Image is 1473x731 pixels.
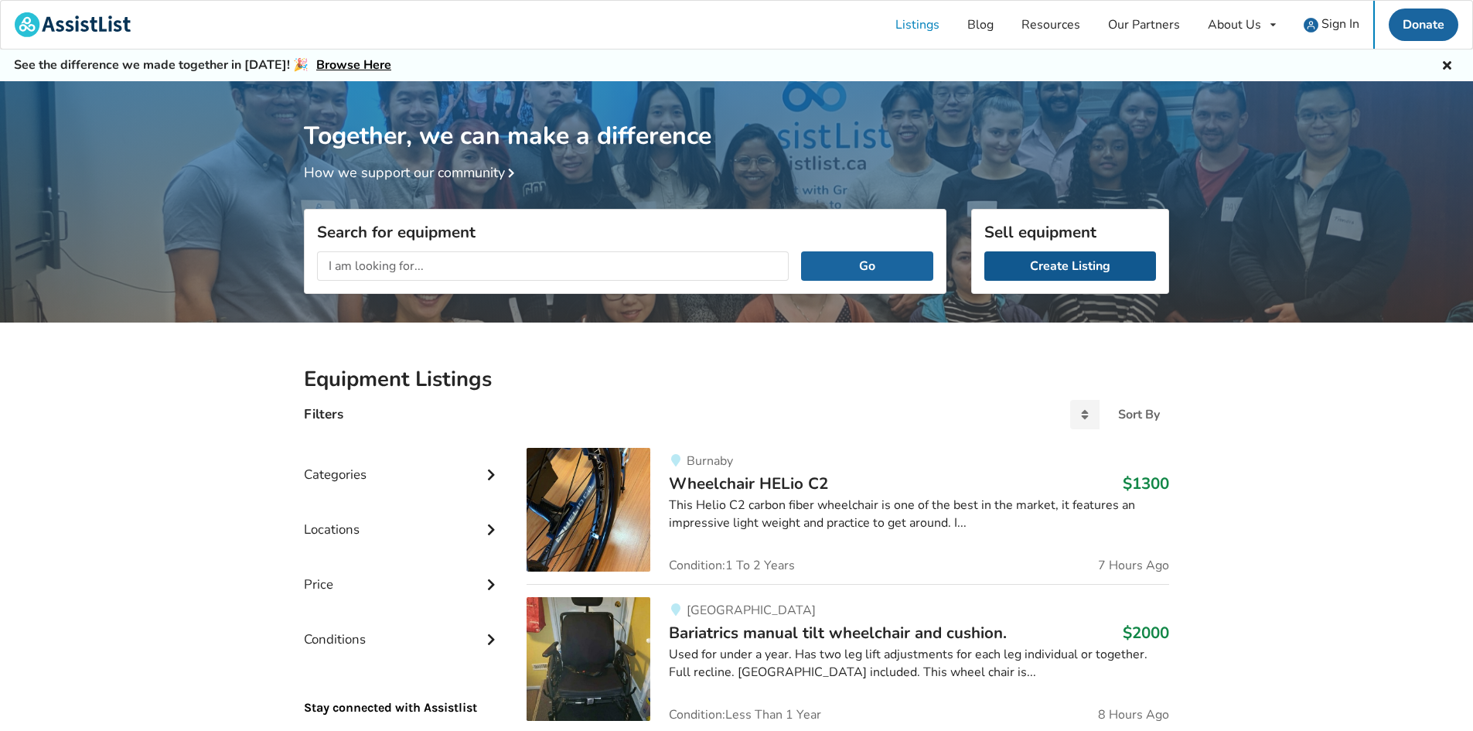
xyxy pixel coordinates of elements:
[304,163,520,182] a: How we support our community
[687,602,816,619] span: [GEOGRAPHIC_DATA]
[953,1,1008,49] a: Blog
[984,251,1156,281] a: Create Listing
[304,656,502,717] p: Stay connected with Assistlist
[1304,18,1318,32] img: user icon
[317,222,933,242] h3: Search for equipment
[1094,1,1194,49] a: Our Partners
[527,448,1169,584] a: mobility-wheelchair helio c2BurnabyWheelchair HELio C2$1300This Helio C2 carbon fiber wheelchair ...
[801,251,933,281] button: Go
[1123,473,1169,494] h3: $1300
[687,453,733,470] span: Burnaby
[669,559,795,572] span: Condition: 1 To 2 Years
[304,405,343,423] h4: Filters
[317,251,789,281] input: I am looking for...
[1290,1,1373,49] a: user icon Sign In
[669,473,828,494] span: Wheelchair HELio C2
[304,490,502,545] div: Locations
[669,709,821,721] span: Condition: Less Than 1 Year
[881,1,953,49] a: Listings
[15,12,131,37] img: assistlist-logo
[1123,623,1169,643] h3: $2000
[1389,9,1458,41] a: Donate
[1098,709,1169,721] span: 8 Hours Ago
[669,497,1169,532] div: This Helio C2 carbon fiber wheelchair is one of the best in the market, it features an impressive...
[14,57,391,73] h5: See the difference we made together in [DATE]! 🎉
[669,646,1169,681] div: Used for under a year. Has two leg lift adjustments for each leg individual or together. Full rec...
[304,366,1169,393] h2: Equipment Listings
[1008,1,1094,49] a: Resources
[984,222,1156,242] h3: Sell equipment
[304,600,502,655] div: Conditions
[527,448,650,572] img: mobility-wheelchair helio c2
[304,436,502,490] div: Categories
[316,56,391,73] a: Browse Here
[1118,408,1160,421] div: Sort By
[1321,15,1359,32] span: Sign In
[304,81,1169,152] h1: Together, we can make a difference
[1098,559,1169,572] span: 7 Hours Ago
[669,622,1007,644] span: Bariatrics manual tilt wheelchair and cushion.
[1208,19,1261,31] div: About Us
[527,597,650,721] img: mobility-bariatrics manual tilt wheelchair and cushion.
[304,545,502,600] div: Price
